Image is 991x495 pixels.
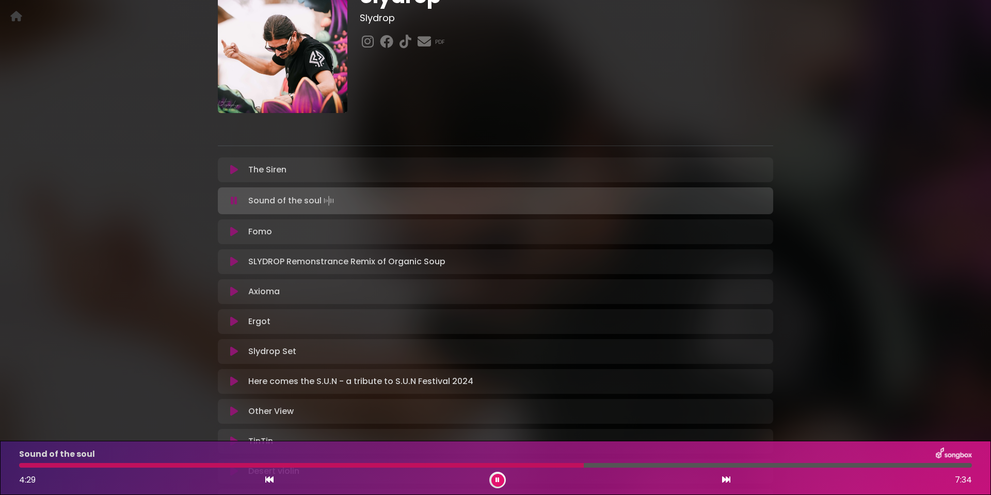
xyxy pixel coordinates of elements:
p: Sound of the soul [248,194,336,208]
h3: Slydrop [360,12,773,24]
span: 7:34 [955,474,972,486]
p: Here comes the S.U.N - a tribute to S.U.N Festival 2024 [248,375,473,388]
span: 4:29 [19,474,36,486]
img: songbox-logo-white.png [936,448,972,461]
p: Axioma [248,285,280,298]
p: TinTin [248,435,273,448]
p: SLYDROP Remonstrance Remix of Organic Soup [248,256,445,268]
p: Ergot [248,315,270,328]
p: Slydrop Set [248,345,296,358]
p: Fomo [248,226,272,238]
p: The Siren [248,164,286,176]
img: waveform4.gif [322,194,336,208]
a: PDF [435,38,445,46]
p: Sound of the soul [19,448,95,460]
p: Other View [248,405,294,418]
